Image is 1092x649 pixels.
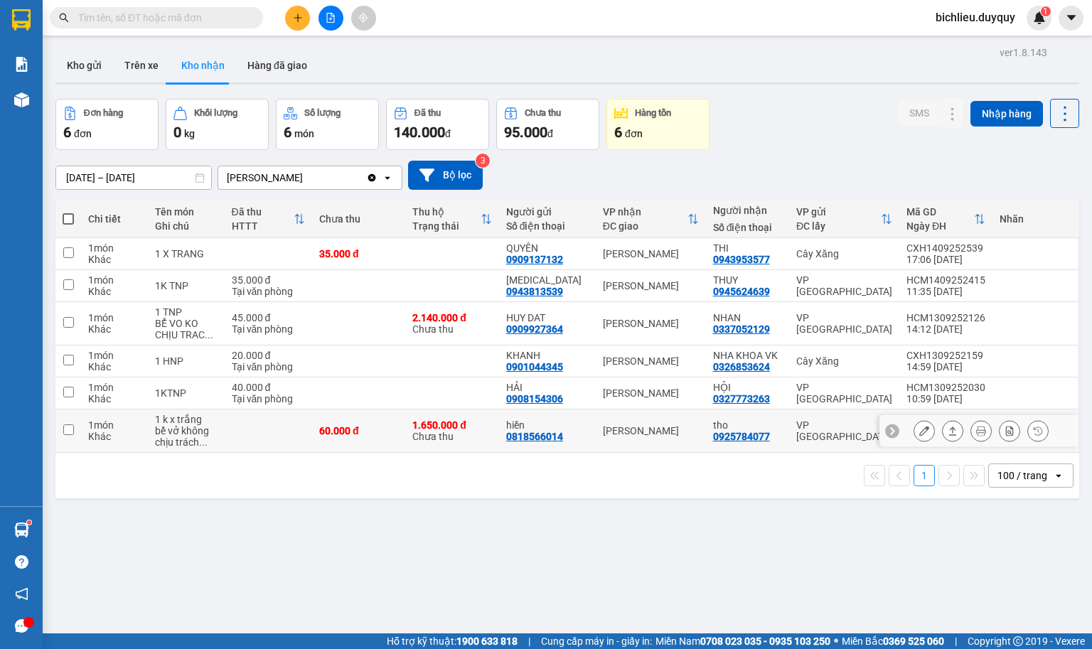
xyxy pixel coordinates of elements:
div: Giao hàng [942,420,963,441]
div: HTTT [232,220,294,232]
div: 1 TNP [155,306,218,318]
div: KHANH [506,350,589,361]
button: Kho gửi [55,48,113,82]
div: THAM [506,274,589,286]
sup: 1 [1041,6,1051,16]
span: bichlieu.duyquy [924,9,1027,26]
button: aim [351,6,376,31]
div: 1 món [88,242,141,254]
div: [PERSON_NAME] [603,387,699,399]
span: 6 [63,124,71,141]
img: icon-new-feature [1033,11,1046,24]
div: HUY DAT [506,312,589,323]
div: Khác [88,323,141,335]
img: solution-icon [14,57,29,72]
div: HCM1309252030 [906,382,985,393]
div: Tại văn phòng [232,393,305,404]
div: Người gửi [506,206,589,218]
span: kg [184,128,195,139]
svg: open [1053,470,1064,481]
input: Selected Vĩnh Kim. [304,171,306,185]
span: 140.000 [394,124,445,141]
div: [PERSON_NAME] [603,248,699,259]
button: Khối lượng0kg [166,99,269,150]
span: Miền Nam [655,633,830,649]
button: Kho nhận [170,48,236,82]
div: Ghi chú [155,220,218,232]
span: question-circle [15,555,28,569]
div: QUYÊN [506,242,589,254]
button: Trên xe [113,48,170,82]
button: caret-down [1059,6,1083,31]
th: Toggle SortBy [596,200,706,238]
th: Toggle SortBy [225,200,312,238]
span: 6 [284,124,291,141]
span: Hỗ trợ kỹ thuật: [387,633,518,649]
div: THUY [713,274,782,286]
div: HCM1309252126 [906,312,985,323]
span: Cung cấp máy in - giấy in: [541,633,652,649]
div: HẢI [506,382,589,393]
div: 0327773263 [713,393,770,404]
div: 0326853624 [713,361,770,372]
div: CXH1409252539 [906,242,985,254]
th: Toggle SortBy [899,200,992,238]
div: Thu hộ [412,206,480,218]
img: logo-vxr [12,9,31,31]
div: 1 món [88,274,141,286]
div: 1 món [88,350,141,361]
div: Chưa thu [412,419,491,442]
div: NHA KHOA VK [713,350,782,361]
div: Chi tiết [88,213,141,225]
div: 2.140.000 đ [412,312,491,323]
div: Ngày ĐH [906,220,974,232]
div: Tại văn phòng [232,323,305,335]
strong: 0708 023 035 - 0935 103 250 [700,635,830,647]
svg: open [382,172,393,183]
div: 0901044345 [506,361,563,372]
div: HCM1409252415 [906,274,985,286]
th: Toggle SortBy [789,200,899,238]
img: warehouse-icon [14,92,29,107]
div: VP gửi [796,206,881,218]
div: VP [GEOGRAPHIC_DATA] [796,382,892,404]
div: hiền [506,419,589,431]
div: 0909137132 [506,254,563,265]
span: notification [15,587,28,601]
div: 0945624639 [713,286,770,297]
div: Khác [88,431,141,442]
span: search [59,13,69,23]
span: đ [445,128,451,139]
input: Tìm tên, số ĐT hoặc mã đơn [78,10,246,26]
strong: 1900 633 818 [456,635,518,647]
span: 0 [173,124,181,141]
div: [PERSON_NAME] [603,355,699,367]
div: 40.000 đ [232,382,305,393]
div: Cây Xăng [796,355,892,367]
button: Số lượng6món [276,99,379,150]
div: 1 món [88,382,141,393]
div: 0909927364 [506,323,563,335]
div: 0943953577 [713,254,770,265]
div: [PERSON_NAME] [603,425,699,436]
span: 1 [1043,6,1048,16]
span: ... [205,329,213,340]
div: 14:59 [DATE] [906,361,985,372]
div: 0908154306 [506,393,563,404]
div: 0337052129 [713,323,770,335]
div: Tại văn phòng [232,361,305,372]
button: Nhập hàng [970,101,1043,127]
button: Bộ lọc [408,161,483,190]
div: 0943813539 [506,286,563,297]
span: đ [547,128,553,139]
div: Trạng thái [412,220,480,232]
div: 20.000 đ [232,350,305,361]
div: Số điện thoại [506,220,589,232]
button: plus [285,6,310,31]
div: [PERSON_NAME] [603,318,699,329]
sup: 3 [476,154,490,168]
div: 17:06 [DATE] [906,254,985,265]
button: Hàng tồn6đơn [606,99,710,150]
button: 1 [914,465,935,486]
div: ver 1.8.143 [1000,45,1047,60]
